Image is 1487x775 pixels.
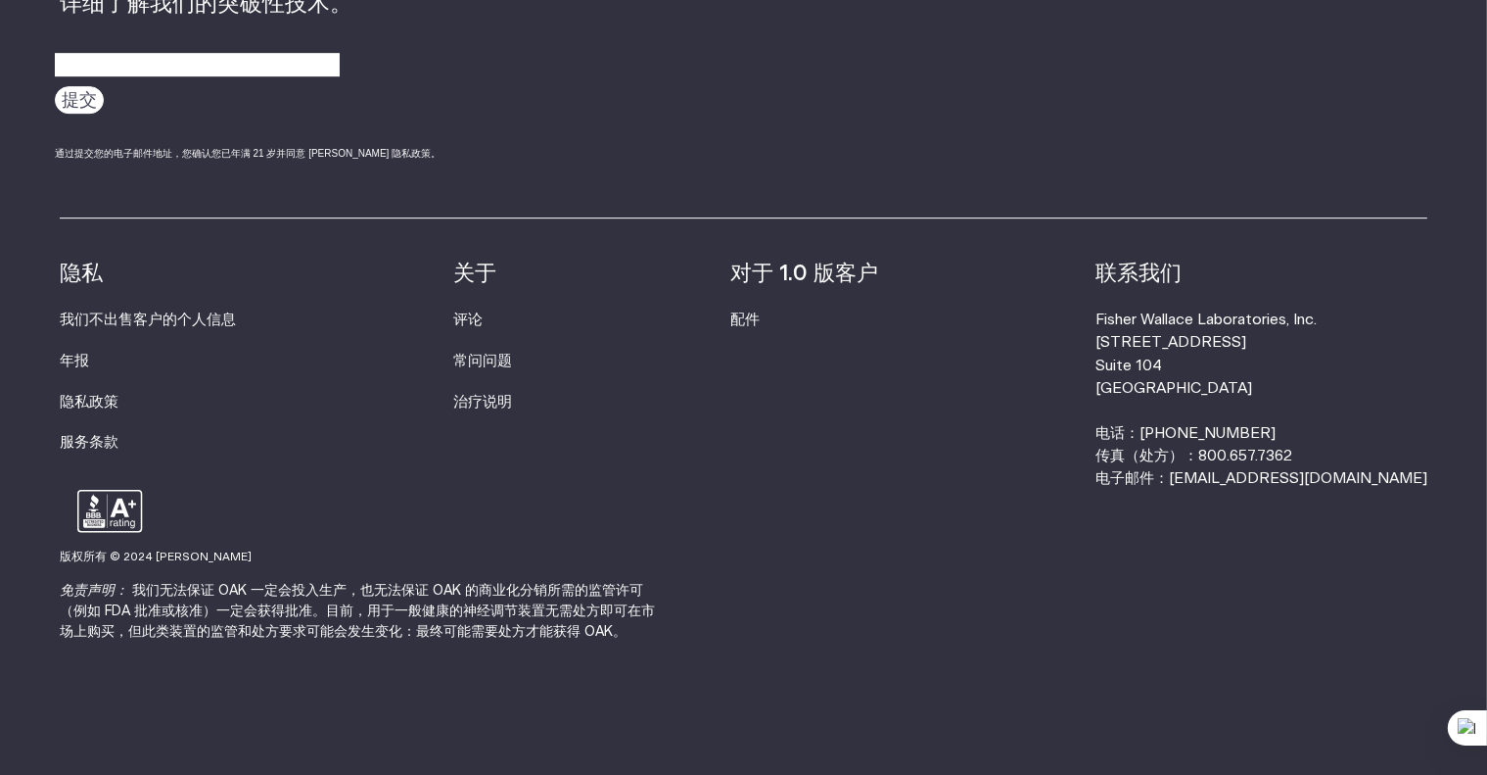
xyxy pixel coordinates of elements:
font: 隐私 [60,263,103,284]
font: 电话：[PHONE_NUMBER] [1095,426,1276,441]
font: 版权所有 © 2024 [PERSON_NAME] [60,552,252,562]
a: [EMAIL_ADDRESS][DOMAIN_NAME] [1169,471,1427,486]
a: 配件 [730,313,760,327]
a: 服务条款 [60,435,118,450]
font: 传真（处方）：800.657.7362 [1095,449,1292,463]
font: 关于 [453,263,496,284]
font: 电子邮件： [1095,471,1169,486]
font: [STREET_ADDRESS] [1095,335,1246,350]
a: 常问问题 [453,354,512,368]
font: 免责声明： [60,584,128,598]
font: 对于 1.0 版客户 [730,263,878,284]
a: 治疗说明 [453,395,512,410]
a: 隐私政策 [60,395,118,410]
font: 通过提交您的电子邮件地址，您确认您已年满 21 岁并同意 [PERSON_NAME] 隐私政策。 [55,148,441,159]
a: 评论 [453,313,483,327]
a: 年报 [60,354,89,368]
font: Suite 104 [1095,359,1162,373]
font: 我们无法保证 OAK 一定会投入生产，也无法保证 OAK 的商业化分销所需的监管许可（例如 FDA 批准或核准）一定会获得批准。目前，用于一般健康的神经调节装置无需处方即可在市场上购买，但此类装... [60,584,655,639]
font: 联系我们 [1095,263,1182,284]
a: 我们不出售客户的个人信息 [60,313,236,327]
font: [GEOGRAPHIC_DATA] [1095,381,1252,396]
font: Fisher Wallace Laboratories, Inc. [1095,313,1317,327]
input: 提交 [55,86,104,114]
